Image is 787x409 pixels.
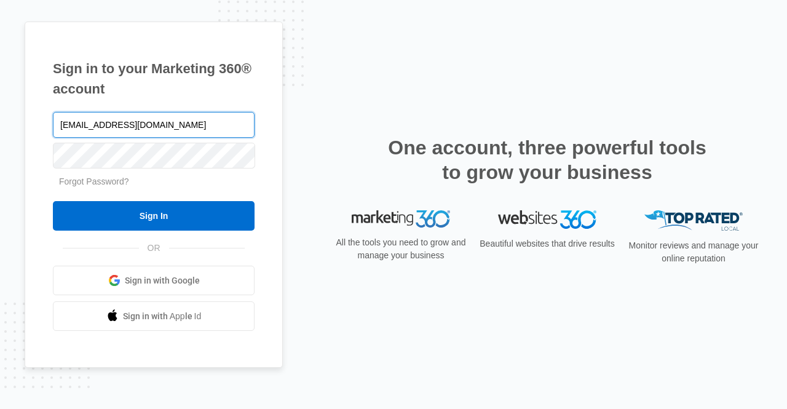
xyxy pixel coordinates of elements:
img: Marketing 360 [352,210,450,228]
span: OR [139,242,169,255]
input: Email [53,112,255,138]
a: Sign in with Apple Id [53,301,255,331]
img: Top Rated Local [644,210,743,231]
span: Sign in with Apple Id [123,310,202,323]
p: All the tools you need to grow and manage your business [332,236,470,262]
img: Websites 360 [498,210,596,228]
input: Sign In [53,201,255,231]
h2: One account, three powerful tools to grow your business [384,135,710,185]
h1: Sign in to your Marketing 360® account [53,58,255,99]
span: Sign in with Google [125,274,200,287]
a: Sign in with Google [53,266,255,295]
p: Monitor reviews and manage your online reputation [625,239,762,265]
a: Forgot Password? [59,177,129,186]
p: Beautiful websites that drive results [478,237,616,250]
